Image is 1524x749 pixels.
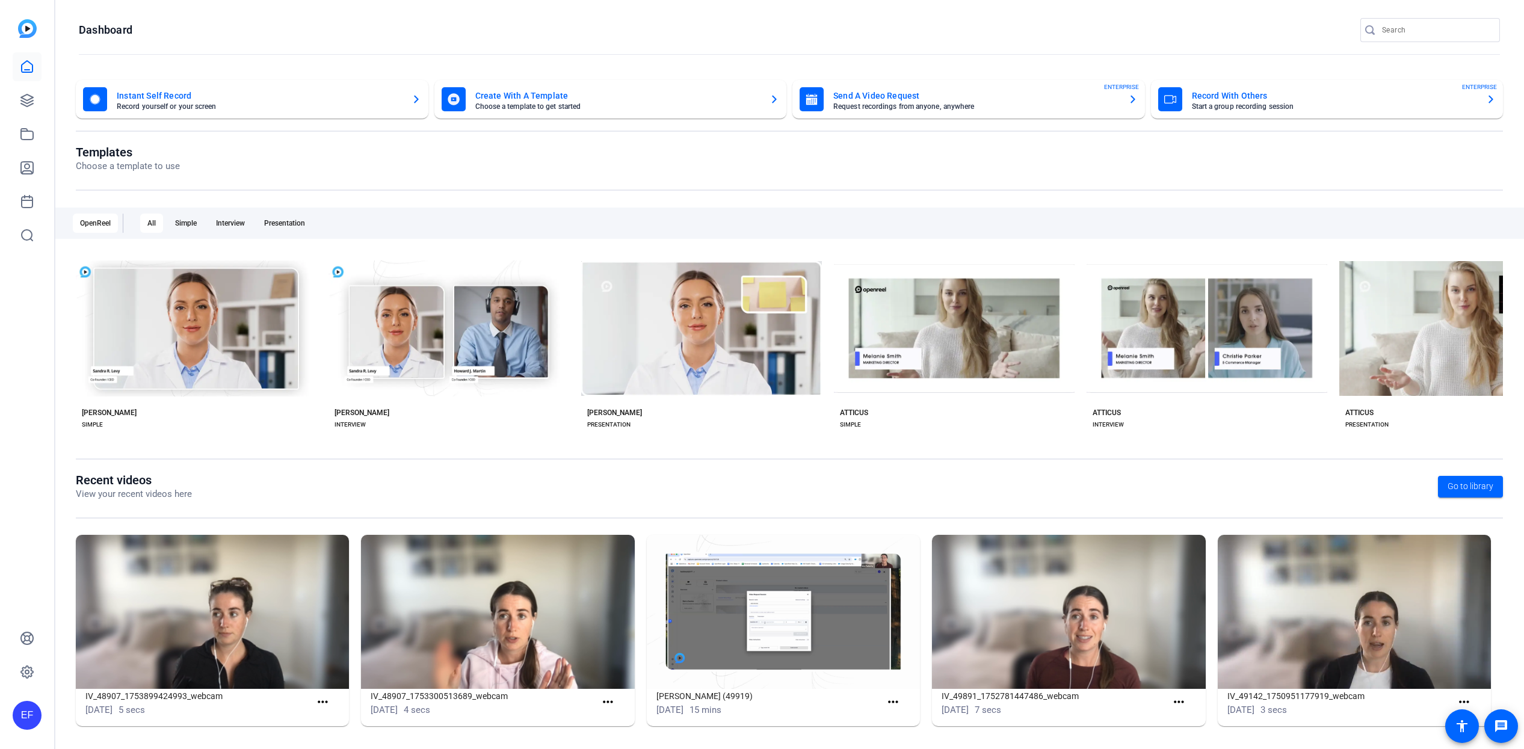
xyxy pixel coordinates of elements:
[85,689,310,703] h1: IV_48907_1753899424993_webcam
[76,487,192,501] p: View your recent videos here
[600,695,615,710] mat-icon: more_horiz
[975,704,1001,715] span: 7 secs
[371,704,398,715] span: [DATE]
[76,80,428,119] button: Instant Self RecordRecord yourself or your screen
[73,214,118,233] div: OpenReel
[942,704,969,715] span: [DATE]
[475,88,760,103] mat-card-title: Create With A Template
[1455,719,1469,733] mat-icon: accessibility
[1494,719,1508,733] mat-icon: message
[840,420,861,430] div: SIMPLE
[361,535,634,689] img: IV_48907_1753300513689_webcam
[1093,408,1121,418] div: ATTICUS
[475,103,760,110] mat-card-subtitle: Choose a template to get started
[76,159,180,173] p: Choose a template to use
[1438,476,1503,498] a: Go to library
[371,689,596,703] h1: IV_48907_1753300513689_webcam
[117,103,402,110] mat-card-subtitle: Record yourself or your screen
[942,689,1167,703] h1: IV_49891_1752781447486_webcam
[335,420,366,430] div: INTERVIEW
[140,214,163,233] div: All
[168,214,204,233] div: Simple
[1227,704,1254,715] span: [DATE]
[587,408,642,418] div: [PERSON_NAME]
[335,408,389,418] div: [PERSON_NAME]
[1260,704,1287,715] span: 3 secs
[1457,695,1472,710] mat-icon: more_horiz
[1345,420,1389,430] div: PRESENTATION
[690,704,721,715] span: 15 mins
[1192,103,1477,110] mat-card-subtitle: Start a group recording session
[792,80,1145,119] button: Send A Video RequestRequest recordings from anyone, anywhereENTERPRISE
[76,535,349,689] img: IV_48907_1753899424993_webcam
[1093,420,1124,430] div: INTERVIEW
[647,535,920,689] img: Matti Simple (49919)
[434,80,787,119] button: Create With A TemplateChoose a template to get started
[1218,535,1491,689] img: IV_49142_1750951177919_webcam
[209,214,252,233] div: Interview
[257,214,312,233] div: Presentation
[1171,695,1186,710] mat-icon: more_horiz
[1462,82,1497,91] span: ENTERPRISE
[1382,23,1490,37] input: Search
[85,704,113,715] span: [DATE]
[1104,82,1139,91] span: ENTERPRISE
[13,701,42,730] div: EF
[1227,689,1452,703] h1: IV_49142_1750951177919_webcam
[1192,88,1477,103] mat-card-title: Record With Others
[886,695,901,710] mat-icon: more_horiz
[315,695,330,710] mat-icon: more_horiz
[1448,480,1493,493] span: Go to library
[840,408,868,418] div: ATTICUS
[1345,408,1374,418] div: ATTICUS
[76,473,192,487] h1: Recent videos
[833,103,1118,110] mat-card-subtitle: Request recordings from anyone, anywhere
[656,689,881,703] h1: [PERSON_NAME] (49919)
[82,420,103,430] div: SIMPLE
[79,23,132,37] h1: Dashboard
[656,704,683,715] span: [DATE]
[404,704,430,715] span: 4 secs
[82,408,137,418] div: [PERSON_NAME]
[587,420,631,430] div: PRESENTATION
[1151,80,1504,119] button: Record With OthersStart a group recording sessionENTERPRISE
[18,19,37,38] img: blue-gradient.svg
[833,88,1118,103] mat-card-title: Send A Video Request
[932,535,1205,689] img: IV_49891_1752781447486_webcam
[119,704,145,715] span: 5 secs
[117,88,402,103] mat-card-title: Instant Self Record
[76,145,180,159] h1: Templates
